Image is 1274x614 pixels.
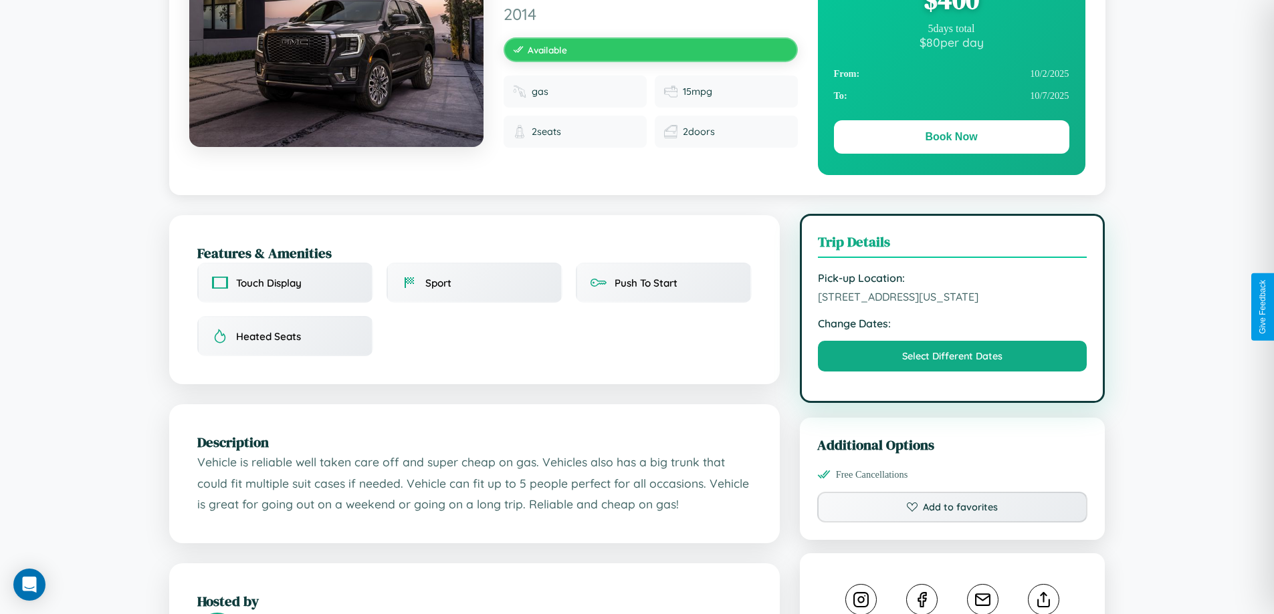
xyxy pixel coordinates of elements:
div: Open Intercom Messenger [13,569,45,601]
div: $ 80 per day [834,35,1069,49]
span: Free Cancellations [836,469,908,480]
button: Add to favorites [817,492,1088,522]
span: gas [532,86,548,98]
img: Fuel efficiency [664,85,677,98]
p: Vehicle is reliable well taken care off and super cheap on gas. Vehicles also has a big trunk tha... [197,452,752,515]
h2: Features & Amenities [197,243,752,263]
span: 2 seats [532,126,561,138]
span: Touch Display [236,277,302,289]
strong: Change Dates: [818,317,1087,330]
strong: From: [834,68,860,80]
h3: Trip Details [818,232,1087,258]
img: Fuel type [513,85,526,98]
span: 2014 [504,4,798,24]
span: Sport [425,277,451,289]
div: 10 / 2 / 2025 [834,63,1069,85]
strong: To: [834,90,847,102]
span: 15 mpg [683,86,712,98]
button: Book Now [834,120,1069,154]
strong: Pick-up Location: [818,271,1087,285]
h3: Additional Options [817,435,1088,454]
div: Give Feedback [1258,280,1267,334]
span: Heated Seats [236,330,301,343]
span: Push To Start [615,277,677,289]
span: Available [528,44,567,55]
span: [STREET_ADDRESS][US_STATE] [818,290,1087,303]
img: Seats [513,125,526,138]
img: Doors [664,125,677,138]
div: 10 / 7 / 2025 [834,85,1069,107]
div: 5 days total [834,23,1069,35]
button: Select Different Dates [818,341,1087,371]
h2: Hosted by [197,591,752,611]
span: 2 doors [683,126,715,138]
h2: Description [197,432,752,452]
